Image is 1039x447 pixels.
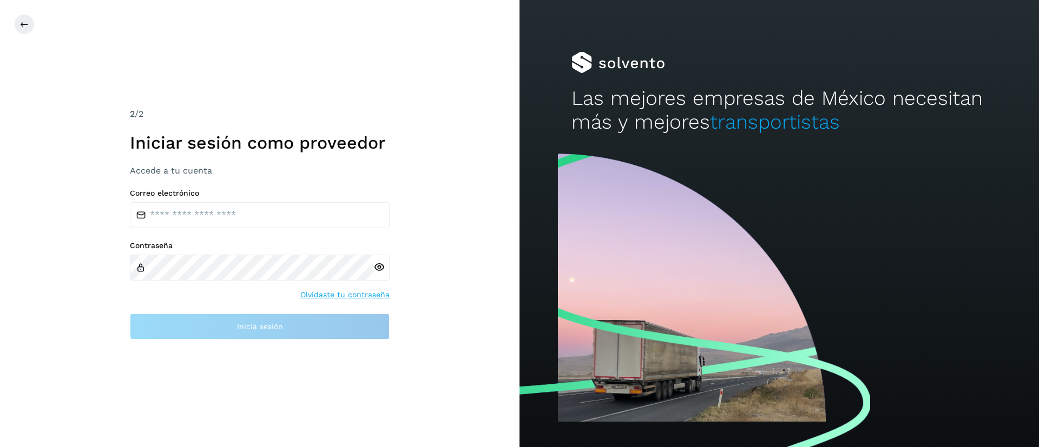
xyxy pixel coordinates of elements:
[237,323,283,330] span: Inicia sesión
[130,189,390,198] label: Correo electrónico
[130,165,390,176] h3: Accede a tu cuenta
[130,108,390,121] div: /2
[130,132,390,153] h1: Iniciar sesión como proveedor
[300,289,390,301] a: Olvidaste tu contraseña
[130,109,135,119] span: 2
[130,241,390,250] label: Contraseña
[571,86,987,135] h2: Las mejores empresas de México necesitan más y mejores
[130,313,390,339] button: Inicia sesión
[710,110,840,134] span: transportistas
